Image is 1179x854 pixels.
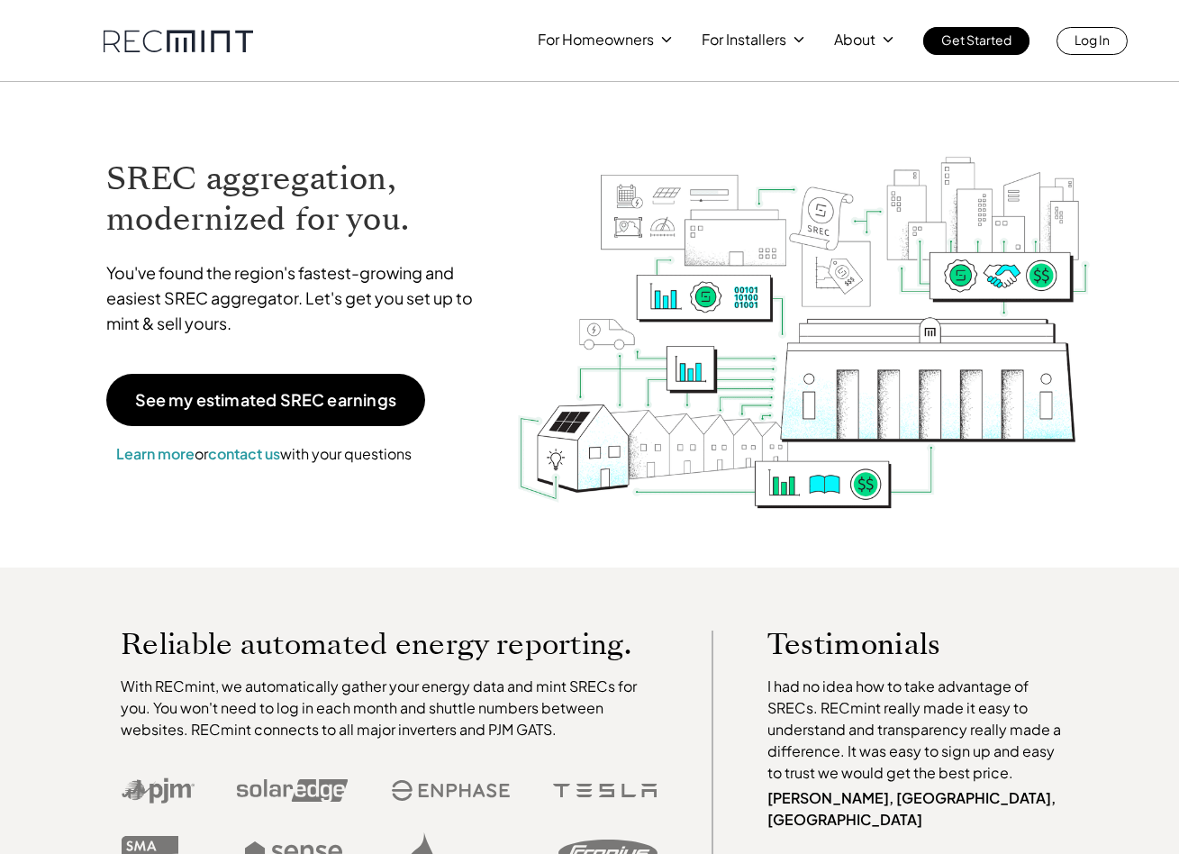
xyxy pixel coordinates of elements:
[208,444,280,463] a: contact us
[941,27,1011,52] p: Get Started
[516,109,1091,513] img: RECmint value cycle
[923,27,1029,55] a: Get Started
[702,27,786,52] p: For Installers
[767,676,1070,784] p: I had no idea how to take advantage of SRECs. RECmint really made it easy to understand and trans...
[834,27,875,52] p: About
[767,631,1036,658] p: Testimonials
[1057,27,1128,55] a: Log In
[135,392,396,408] p: See my estimated SREC earnings
[106,442,422,466] p: or with your questions
[767,787,1070,831] p: [PERSON_NAME], [GEOGRAPHIC_DATA], [GEOGRAPHIC_DATA]
[116,444,195,463] a: Learn more
[121,631,658,658] p: Reliable automated energy reporting.
[538,27,654,52] p: For Homeowners
[121,676,658,740] p: With RECmint, we automatically gather your energy data and mint SRECs for you. You won't need to ...
[106,260,490,336] p: You've found the region's fastest-growing and easiest SREC aggregator. Let's get you set up to mi...
[106,374,425,426] a: See my estimated SREC earnings
[1075,27,1110,52] p: Log In
[106,159,490,240] h1: SREC aggregation, modernized for you.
